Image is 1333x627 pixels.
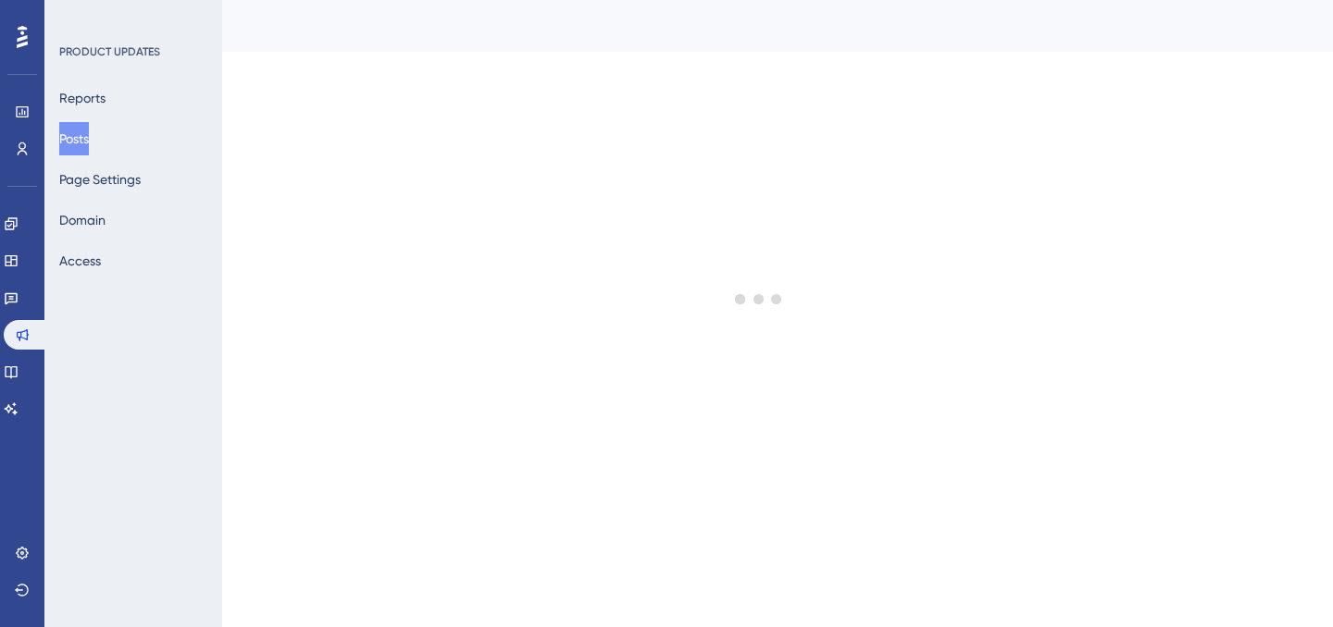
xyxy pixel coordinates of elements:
button: Reports [59,81,106,115]
button: Domain [59,203,106,237]
button: Posts [59,122,89,155]
button: Access [59,244,101,277]
div: PRODUCT UPDATES [59,44,160,59]
button: Page Settings [59,163,141,196]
